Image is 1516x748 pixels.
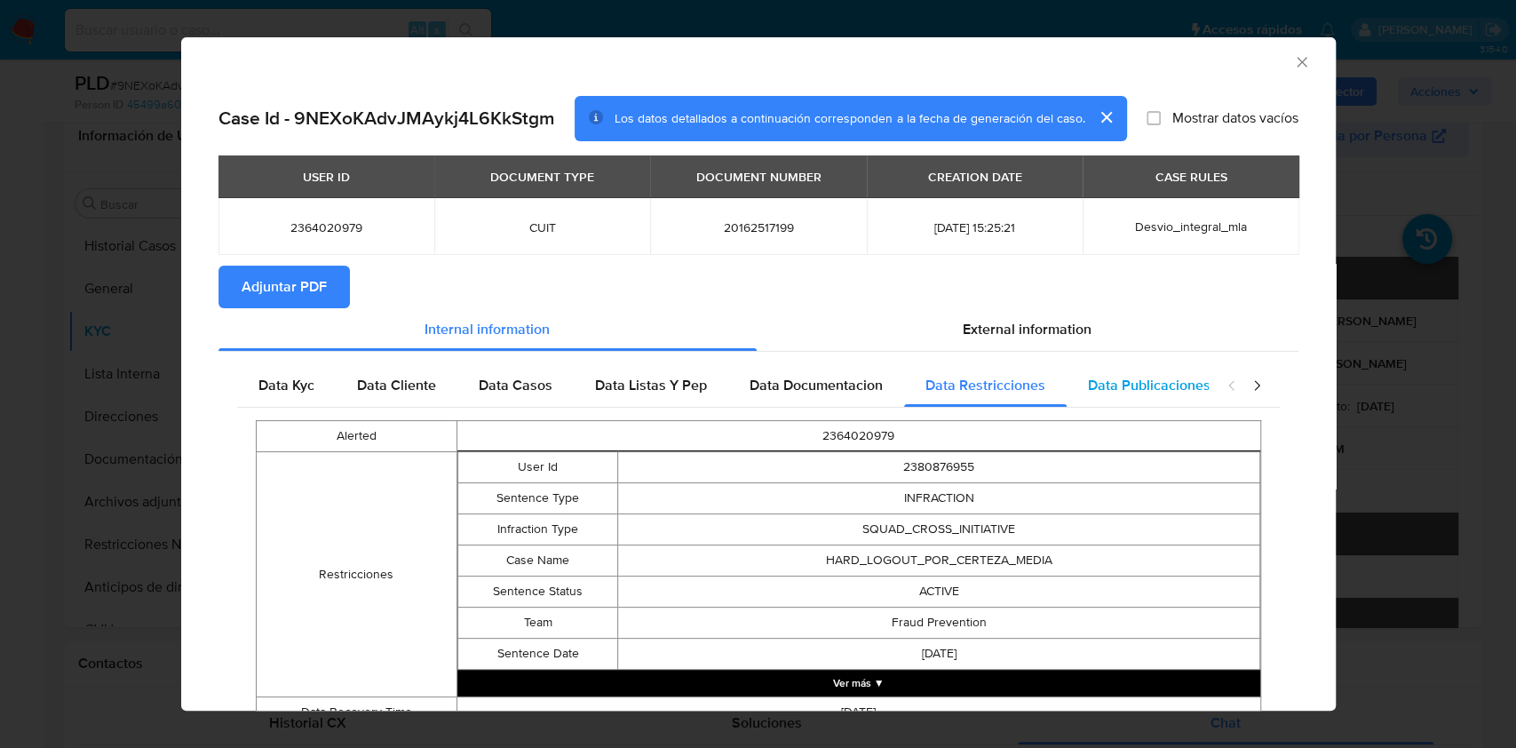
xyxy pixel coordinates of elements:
span: Adjuntar PDF [242,267,327,306]
td: Fraud Prevention [618,608,1259,639]
span: Data Documentacion [750,375,883,395]
td: Team [457,608,618,639]
td: 2380876955 [618,452,1259,483]
td: Restricciones [256,452,456,697]
span: 2364020979 [240,219,413,235]
td: HARD_LOGOUT_POR_CERTEZA_MEDIA [618,545,1259,577]
td: Case Name [457,545,618,577]
span: Data Cliente [357,375,436,395]
td: SQUAD_CROSS_INITIATIVE [618,514,1259,545]
td: Infraction Type [457,514,618,545]
button: Expand array [457,670,1260,696]
div: CASE RULES [1144,162,1237,192]
td: [DATE] [618,639,1259,670]
div: Detailed internal info [237,364,1209,407]
input: Mostrar datos vacíos [1147,111,1161,125]
span: CUIT [456,219,629,235]
span: External information [963,319,1091,339]
td: Data Recovery Time [256,697,456,728]
div: closure-recommendation-modal [181,37,1336,711]
button: cerrar [1084,96,1127,139]
span: Data Casos [479,375,552,395]
button: Cerrar ventana [1293,53,1309,69]
div: USER ID [292,162,361,192]
td: Sentence Date [457,639,618,670]
div: Detailed info [218,308,1298,351]
span: Data Restricciones [925,375,1045,395]
td: Alerted [256,421,456,452]
span: Internal information [425,319,550,339]
span: Data Kyc [258,375,314,395]
td: 2364020979 [456,421,1260,452]
span: Data Listas Y Pep [595,375,707,395]
td: Sentence Status [457,577,618,608]
div: CREATION DATE [917,162,1033,192]
div: DOCUMENT NUMBER [686,162,832,192]
button: Adjuntar PDF [218,266,350,308]
span: 20162517199 [671,219,845,235]
td: [DATE] [456,697,1260,728]
span: Data Publicaciones [1088,375,1210,395]
span: Desvio_integral_mla [1135,218,1247,235]
span: [DATE] 15:25:21 [888,219,1061,235]
td: INFRACTION [618,483,1259,514]
td: Sentence Type [457,483,618,514]
span: Mostrar datos vacíos [1171,109,1298,127]
span: Los datos detallados a continuación corresponden a la fecha de generación del caso. [615,109,1084,127]
td: User Id [457,452,618,483]
h2: Case Id - 9NEXoKAdvJMAykj4L6KkStgm [218,107,555,130]
td: ACTIVE [618,577,1259,608]
div: DOCUMENT TYPE [480,162,605,192]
